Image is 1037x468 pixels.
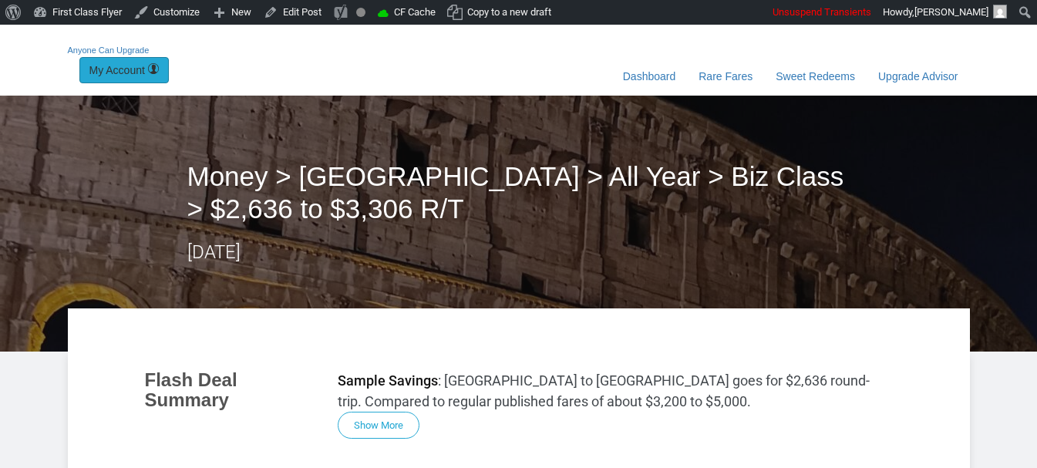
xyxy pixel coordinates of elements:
h3: Flash Deal Summary [145,370,315,411]
img: First Class Flyer [68,25,219,42]
a: Upgrade Advisor [867,57,970,96]
a: First Class FlyerAnyone Can Upgrade [68,25,970,57]
button: My Account [79,57,169,83]
a: Rare Fares [687,57,764,96]
time: [DATE] [187,241,241,263]
strong: Sample Savings [338,372,438,389]
a: Sweet Redeems [764,57,867,96]
small: Anyone Can Upgrade [68,45,150,55]
a: Dashboard [611,57,688,96]
span: My Account [89,64,145,76]
span: Unsuspend Transients [773,6,871,18]
button: Show More [338,412,419,439]
h2: Money > [GEOGRAPHIC_DATA] > All Year > Biz Class > $2,636 to $3,306 R/T [187,160,850,225]
span: [PERSON_NAME] [914,6,988,18]
p: : [GEOGRAPHIC_DATA] to [GEOGRAPHIC_DATA] goes for $2,636 round-trip. Compared to regular publishe... [338,370,893,412]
